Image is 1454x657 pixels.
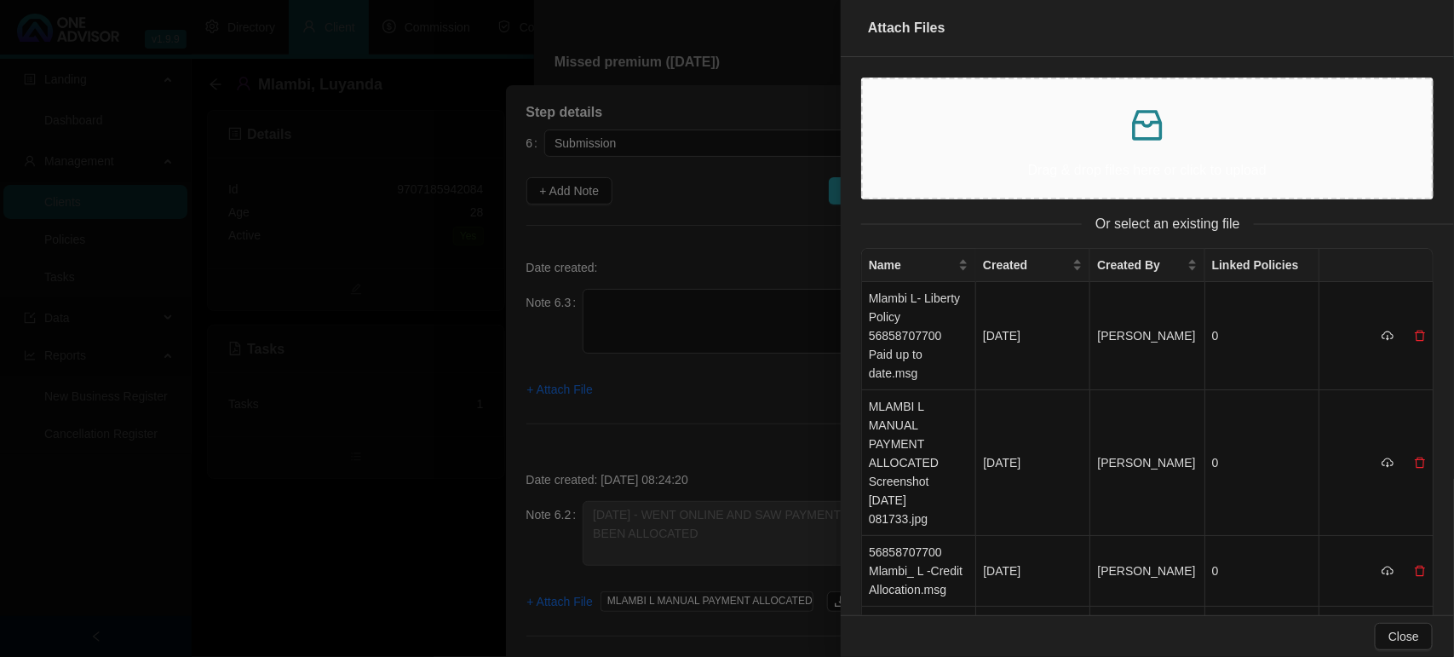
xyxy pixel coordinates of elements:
th: Created By [1090,249,1204,282]
button: Close [1375,623,1433,650]
th: Linked Policies [1205,249,1319,282]
span: cloud-download [1382,330,1394,342]
td: MLAMBI L MANUAL PAYMENT ALLOCATED Screenshot [DATE] 081733.jpg [862,390,976,536]
span: delete [1414,565,1426,577]
td: 0 [1205,536,1319,607]
td: 56858707700 Mlambi_ L -Credit Allocation.msg [862,536,976,607]
p: Drag & drop files here or click to upload [876,159,1418,181]
td: 0 [1205,390,1319,536]
span: Name [869,256,955,274]
span: delete [1414,330,1426,342]
span: Created [983,256,1069,274]
span: cloud-download [1382,457,1394,469]
td: Mlambi L- Liberty Policy 56858707700 Paid up to date.msg [862,282,976,390]
span: delete [1414,457,1426,469]
span: Created By [1097,256,1183,274]
td: 0 [1205,282,1319,390]
span: inbox [1127,105,1168,146]
span: cloud-download [1382,565,1394,577]
span: Or select an existing file [1082,213,1254,234]
span: [PERSON_NAME] [1097,329,1195,343]
span: [PERSON_NAME] [1097,456,1195,470]
th: Created [976,249,1090,282]
span: Attach Files [868,20,945,35]
td: [DATE] [976,390,1090,536]
td: [DATE] [976,536,1090,607]
span: inboxDrag & drop files here or click to upload [863,79,1432,198]
th: Name [862,249,976,282]
span: Close [1388,627,1419,646]
span: [PERSON_NAME] [1097,564,1195,578]
td: [DATE] [976,282,1090,390]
